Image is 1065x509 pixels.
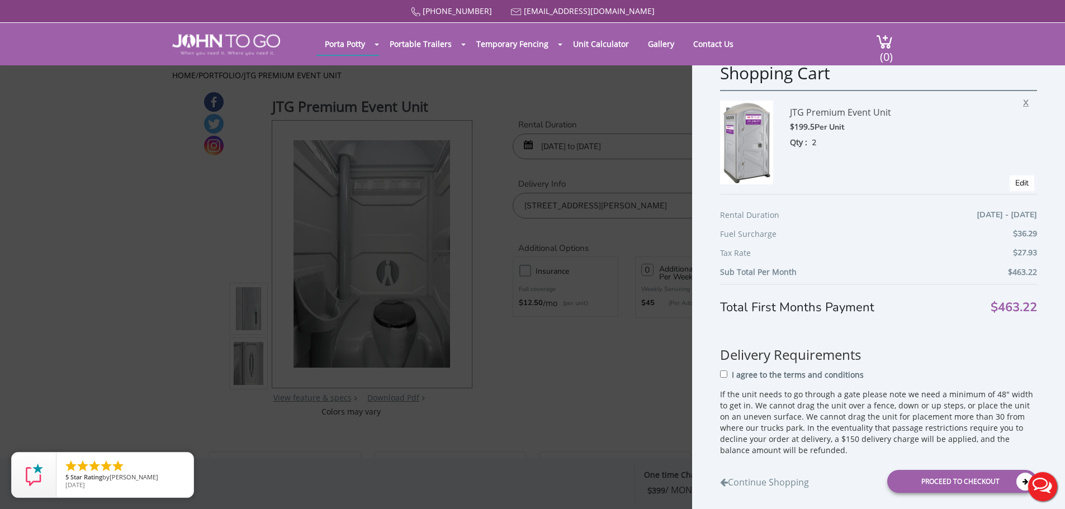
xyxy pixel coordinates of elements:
[411,7,420,17] img: Call
[887,470,1037,493] a: Proceed to Checkout
[720,389,1037,456] p: If the unit needs to go through a gate please note we need a minimum of 48" width to get in. We c...
[468,33,557,55] a: Temporary Fencing
[1013,227,1037,241] span: $36.29
[76,459,89,473] li: 
[720,470,809,489] a: Continue Shopping
[64,459,78,473] li: 
[511,8,522,16] img: Mail
[1013,246,1037,260] span: $27.93
[720,246,1037,265] div: Tax Rate
[111,459,125,473] li: 
[423,6,492,16] a: [PHONE_NUMBER]
[640,33,683,55] a: Gallery
[790,121,1001,134] div: $199.5
[316,33,373,55] a: Porta Potty
[172,34,280,55] img: JOHN to go
[1008,267,1037,277] b: $463.22
[65,473,69,481] span: 5
[790,136,1001,149] div: Qty :
[1023,94,1034,108] span: X
[381,33,460,55] a: Portable Trailers
[720,284,1037,316] div: Total First Months Payment
[1015,178,1029,188] a: Edit
[720,267,797,277] b: Sub Total Per Month
[100,459,113,473] li: 
[720,227,1037,246] div: Fuel Surcharge
[815,122,844,132] span: Per Unit
[65,474,184,482] span: by
[879,40,893,64] span: (0)
[110,473,158,481] span: [PERSON_NAME]
[720,327,1037,362] h3: Delivery Requirements
[720,61,1037,90] div: Shopping Cart
[70,473,102,481] span: Star Rating
[732,369,864,380] p: I agree to the terms and conditions
[812,137,817,148] span: 2
[685,33,742,55] a: Contact Us
[1020,464,1065,509] button: Live Chat
[790,101,1001,121] div: JTG Premium Event Unit
[65,481,85,489] span: [DATE]
[88,459,101,473] li: 
[977,208,1037,222] span: [DATE] - [DATE]
[991,302,1037,313] span: $463.22
[876,34,893,49] img: cart a
[720,208,1037,227] div: Rental Duration
[524,6,655,16] a: [EMAIL_ADDRESS][DOMAIN_NAME]
[23,464,45,486] img: Review Rating
[565,33,637,55] a: Unit Calculator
